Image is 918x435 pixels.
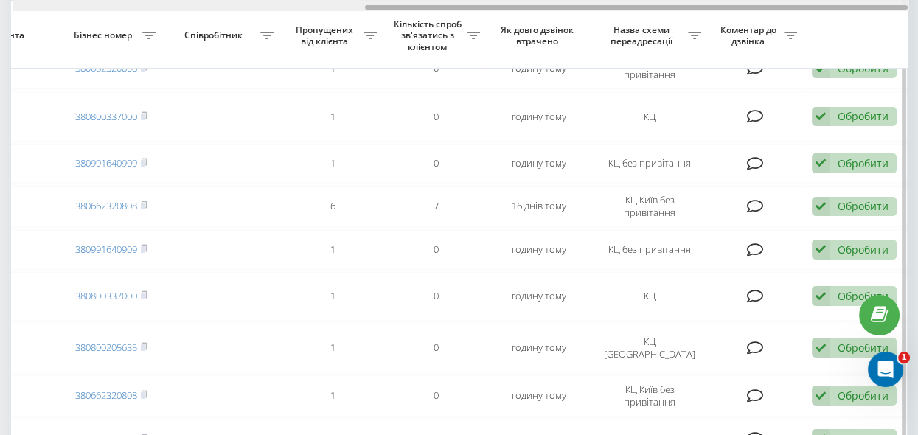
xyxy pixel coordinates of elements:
span: 1 [898,352,910,363]
div: Обробити [838,199,889,213]
span: Пропущених від клієнта [288,24,364,47]
td: КЦ Київ без привітання [591,375,709,417]
td: 0 [384,324,487,372]
td: годину тому [487,375,591,417]
td: КЦ без привітання [591,230,709,269]
td: годину тому [487,48,591,89]
td: КЦ Київ без привітання [591,48,709,89]
td: КЦ [591,92,709,141]
div: Обробити [838,243,889,257]
a: 380800337000 [75,289,137,302]
td: годину тому [487,324,591,372]
div: Обробити [838,389,889,403]
td: 1 [281,324,384,372]
td: 1 [281,230,384,269]
td: КЦ [GEOGRAPHIC_DATA] [591,324,709,372]
span: Коментар до дзвінка [716,24,784,47]
iframe: Intercom live chat [868,352,903,387]
span: Співробітник [170,29,260,41]
a: 380662320808 [75,199,137,212]
td: 16 днів тому [487,186,591,227]
a: 380662320808 [75,389,137,402]
td: 6 [281,186,384,227]
a: 380800205635 [75,341,137,354]
td: годину тому [487,272,591,321]
td: 0 [384,144,487,183]
td: 1 [281,375,384,417]
a: 380800337000 [75,110,137,123]
span: Кількість спроб зв'язатись з клієнтом [392,18,467,53]
td: 1 [281,144,384,183]
a: 380991640909 [75,243,137,256]
div: Обробити [838,341,889,355]
td: 0 [384,375,487,417]
td: годину тому [487,230,591,269]
td: годину тому [487,92,591,141]
span: Назва схеми переадресації [598,24,688,47]
td: 0 [384,272,487,321]
div: Обробити [838,289,889,303]
span: Бізнес номер [67,29,142,41]
td: 0 [384,230,487,269]
td: годину тому [487,144,591,183]
span: Як довго дзвінок втрачено [499,24,579,47]
td: КЦ [591,272,709,321]
div: Обробити [838,61,889,75]
td: 0 [384,92,487,141]
div: Обробити [838,156,889,170]
td: 1 [281,272,384,321]
td: 1 [281,92,384,141]
td: 1 [281,48,384,89]
div: Обробити [838,109,889,123]
td: 7 [384,186,487,227]
td: КЦ без привітання [591,144,709,183]
a: 380991640909 [75,156,137,170]
td: 0 [384,48,487,89]
td: КЦ Київ без привітання [591,186,709,227]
